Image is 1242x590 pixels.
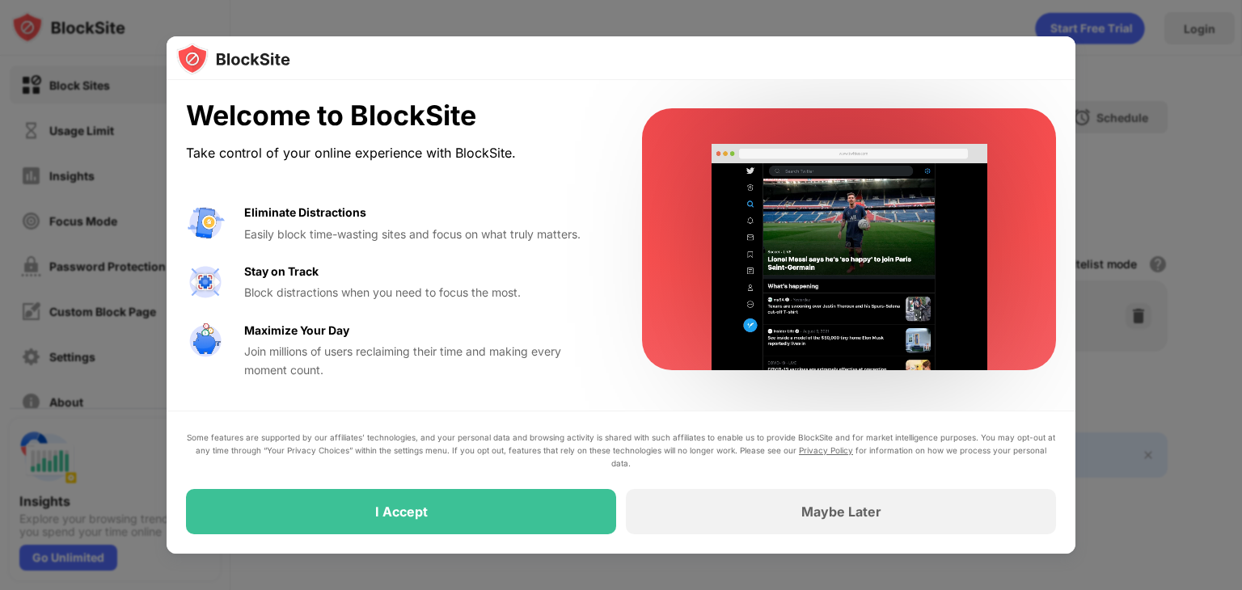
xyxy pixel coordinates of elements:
a: Privacy Policy [799,445,853,455]
div: I Accept [375,504,428,520]
div: Easily block time-wasting sites and focus on what truly matters. [244,225,603,243]
div: Welcome to BlockSite [186,99,603,133]
div: Take control of your online experience with BlockSite. [186,141,603,165]
div: Stay on Track [244,263,319,280]
div: Maybe Later [801,504,881,520]
div: Block distractions when you need to focus the most. [244,284,603,301]
img: value-avoid-distractions.svg [186,204,225,242]
div: Eliminate Distractions [244,204,366,221]
img: logo-blocksite.svg [176,43,290,75]
img: value-focus.svg [186,263,225,301]
div: Join millions of users reclaiming their time and making every moment count. [244,343,603,379]
div: Maximize Your Day [244,322,349,339]
img: value-safe-time.svg [186,322,225,360]
div: Some features are supported by our affiliates’ technologies, and your personal data and browsing ... [186,431,1056,470]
